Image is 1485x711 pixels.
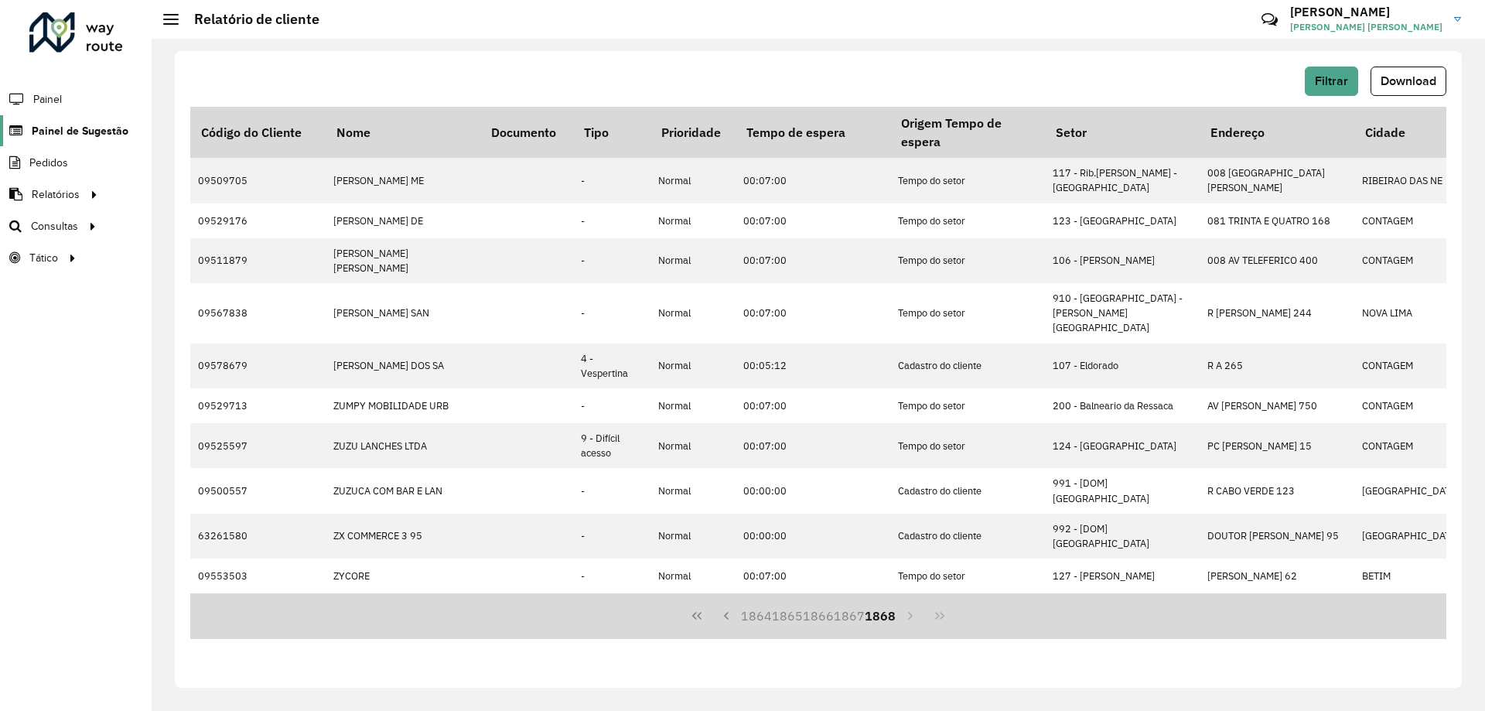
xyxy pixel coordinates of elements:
[190,238,326,283] td: 09511879
[683,601,712,631] button: First Page
[326,388,480,423] td: ZUMPY MOBILIDADE URB
[650,238,736,283] td: Normal
[890,107,1045,158] th: Origem Tempo de espera
[890,158,1045,203] td: Tempo do setor
[1045,238,1200,283] td: 106 - [PERSON_NAME]
[1045,514,1200,559] td: 992 - [DOM] [GEOGRAPHIC_DATA]
[803,601,834,631] button: 1866
[736,158,890,203] td: 00:07:00
[326,514,480,559] td: ZX COMMERCE 3 95
[190,107,326,158] th: Código do Cliente
[741,601,772,631] button: 1864
[480,107,573,158] th: Documento
[1315,74,1348,87] span: Filtrar
[650,559,736,593] td: Normal
[32,123,128,139] span: Painel de Sugestão
[190,388,326,423] td: 09529713
[573,158,650,203] td: -
[890,559,1045,593] td: Tempo do setor
[1045,344,1200,388] td: 107 - Eldorado
[736,468,890,513] td: 00:00:00
[736,283,890,344] td: 00:07:00
[1290,20,1442,34] span: [PERSON_NAME] [PERSON_NAME]
[326,107,480,158] th: Nome
[190,158,326,203] td: 09509705
[890,423,1045,468] td: Tempo do setor
[326,468,480,513] td: ZUZUCA COM BAR E LAN
[890,283,1045,344] td: Tempo do setor
[573,514,650,559] td: -
[190,203,326,238] td: 09529176
[736,238,890,283] td: 00:07:00
[650,107,736,158] th: Prioridade
[1290,5,1442,19] h3: [PERSON_NAME]
[865,601,896,631] button: 1868
[890,203,1045,238] td: Tempo do setor
[772,601,803,631] button: 1865
[1045,107,1200,158] th: Setor
[1200,203,1354,238] td: 081 TRINTA E QUATRO 168
[1305,67,1358,96] button: Filtrar
[573,238,650,283] td: -
[1200,158,1354,203] td: 008 [GEOGRAPHIC_DATA][PERSON_NAME]
[1045,559,1200,593] td: 127 - [PERSON_NAME]
[190,468,326,513] td: 09500557
[890,388,1045,423] td: Tempo do setor
[650,423,736,468] td: Normal
[650,203,736,238] td: Normal
[326,203,480,238] td: [PERSON_NAME] DE
[179,11,319,28] h2: Relatório de cliente
[326,158,480,203] td: [PERSON_NAME] ME
[1045,203,1200,238] td: 123 - [GEOGRAPHIC_DATA]
[32,186,80,203] span: Relatórios
[650,283,736,344] td: Normal
[326,423,480,468] td: ZUZU LANCHES LTDA
[1200,514,1354,559] td: DOUTOR [PERSON_NAME] 95
[1200,238,1354,283] td: 008 AV TELEFERICO 400
[190,423,326,468] td: 09525597
[573,423,650,468] td: 9 - Difícil acesso
[326,344,480,388] td: [PERSON_NAME] DOS SA
[736,388,890,423] td: 00:07:00
[31,218,78,234] span: Consultas
[736,559,890,593] td: 00:07:00
[650,158,736,203] td: Normal
[1200,388,1354,423] td: AV [PERSON_NAME] 750
[650,344,736,388] td: Normal
[736,203,890,238] td: 00:07:00
[1371,67,1446,96] button: Download
[834,601,865,631] button: 1867
[573,107,650,158] th: Tipo
[190,559,326,593] td: 09553503
[29,250,58,266] span: Tático
[1045,283,1200,344] td: 910 - [GEOGRAPHIC_DATA] - [PERSON_NAME][GEOGRAPHIC_DATA]
[1045,158,1200,203] td: 117 - Rib.[PERSON_NAME] - [GEOGRAPHIC_DATA]
[190,344,326,388] td: 09578679
[33,91,62,108] span: Painel
[890,344,1045,388] td: Cadastro do cliente
[1200,559,1354,593] td: [PERSON_NAME] 62
[1200,468,1354,513] td: R CABO VERDE 123
[326,559,480,593] td: ZYCORE
[890,238,1045,283] td: Tempo do setor
[1045,468,1200,513] td: 991 - [DOM] [GEOGRAPHIC_DATA]
[736,514,890,559] td: 00:00:00
[190,283,326,344] td: 09567838
[573,203,650,238] td: -
[29,155,68,171] span: Pedidos
[573,283,650,344] td: -
[736,423,890,468] td: 00:07:00
[650,388,736,423] td: Normal
[1045,388,1200,423] td: 200 - Balneario da Ressaca
[573,344,650,388] td: 4 - Vespertina
[1200,283,1354,344] td: R [PERSON_NAME] 244
[1200,344,1354,388] td: R A 265
[650,514,736,559] td: Normal
[1253,3,1286,36] a: Contato Rápido
[650,468,736,513] td: Normal
[326,238,480,283] td: [PERSON_NAME] [PERSON_NAME]
[573,468,650,513] td: -
[190,514,326,559] td: 63261580
[1381,74,1436,87] span: Download
[1200,107,1354,158] th: Endereço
